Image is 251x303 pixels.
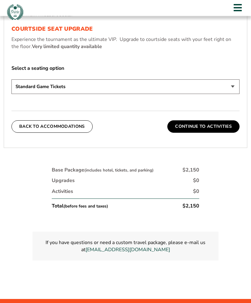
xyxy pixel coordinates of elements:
div: Total [52,203,108,210]
strong: Very limited quantity available [32,43,102,50]
label: Select a seating option [11,65,240,72]
button: Continue To Activities [167,121,240,133]
small: (before fees and taxes) [64,204,108,209]
div: $0 [193,188,199,195]
small: (includes hotel, tickets, and parking) [84,168,154,173]
a: Link greenbriertipoff@intersport.global [86,247,170,253]
div: $2,150 [183,167,199,174]
button: Back To Accommodations [11,121,93,133]
div: $0 [193,177,199,184]
p: Experience the tournament as the ultimate VIP. Upgrade to courtside seats with your feet right on... [11,36,240,50]
div: Upgrades [52,177,75,184]
img: Greenbrier Tip-Off [6,3,24,21]
h3: Courtside Seat Upgrade [11,26,240,33]
p: If you have questions or need a custom travel package, please e-mail us at [40,239,211,253]
div: Activities [52,188,73,195]
div: $2,150 [183,203,199,210]
div: Base Package [52,167,154,174]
